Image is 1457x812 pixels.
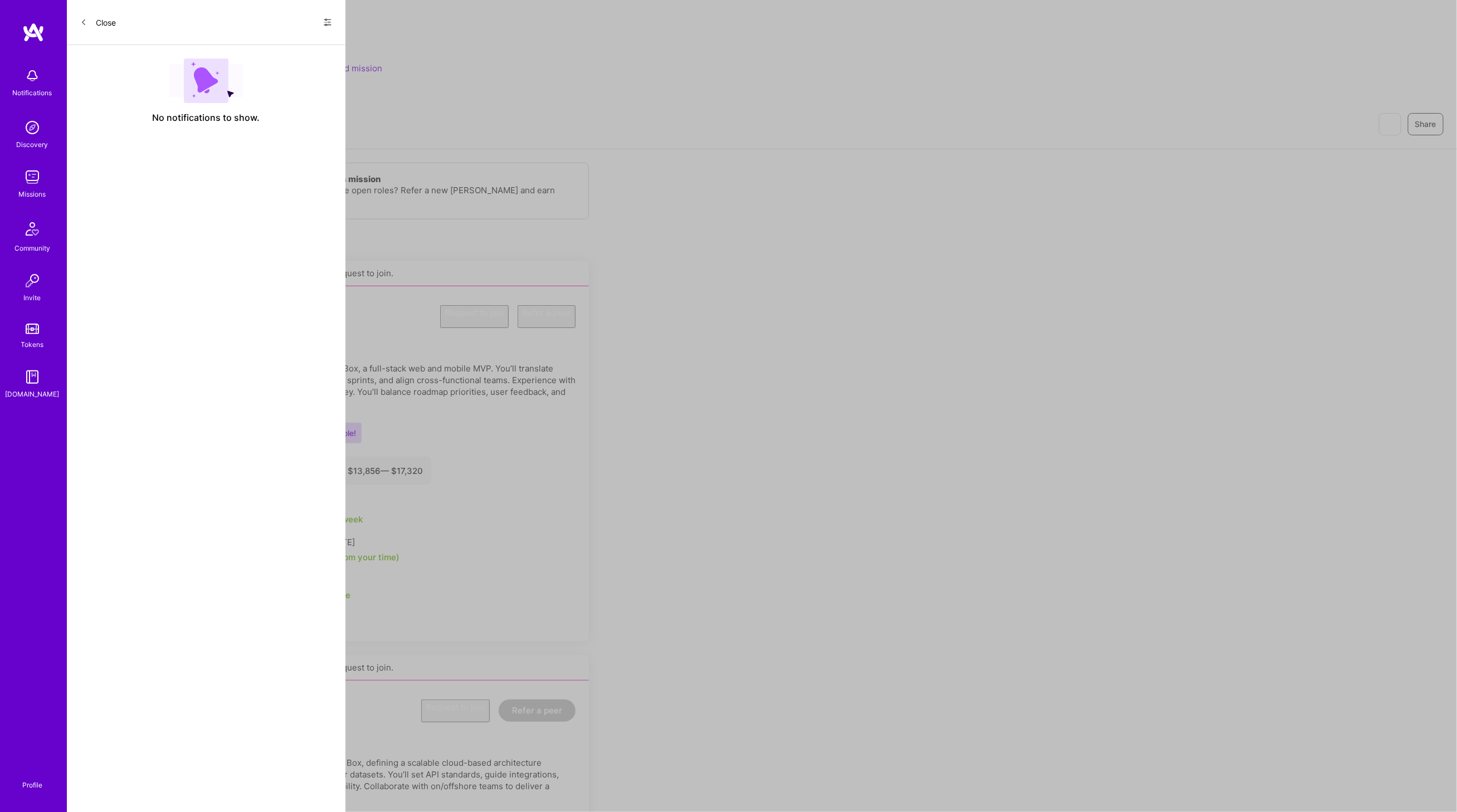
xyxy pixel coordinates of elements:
div: [DOMAIN_NAME] [6,388,60,400]
div: Profile [22,779,42,790]
span: No notifications to show. [153,112,260,124]
img: empty [169,58,243,103]
img: discovery [21,116,43,139]
div: Invite [24,292,41,304]
img: bell [21,65,43,87]
img: tokens [26,324,39,334]
img: guide book [21,366,43,388]
img: teamwork [21,166,43,188]
a: Profile [18,767,46,790]
div: Community [14,242,50,254]
div: Tokens [21,339,44,350]
img: logo [22,22,45,42]
div: Missions [19,188,46,200]
img: Invite [21,270,43,292]
div: Discovery [17,139,48,150]
img: Community [19,216,46,242]
div: Notifications [13,87,52,99]
button: Close [80,13,116,31]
